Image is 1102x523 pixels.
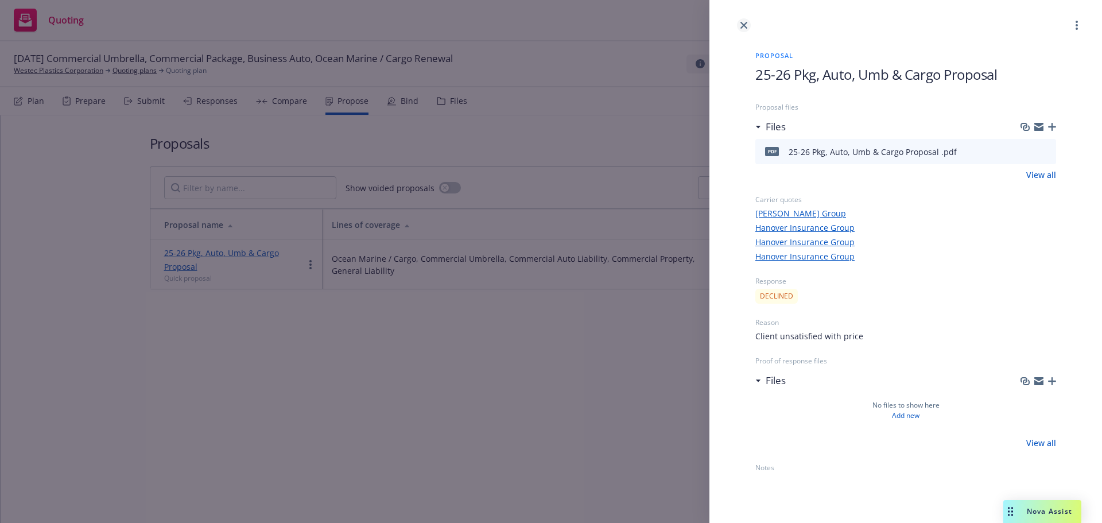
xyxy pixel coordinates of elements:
[755,236,1056,248] a: Hanover Insurance Group
[755,373,786,388] div: Files
[1070,18,1084,32] a: more
[755,65,1056,84] h1: 25-26 Pkg, Auto, Umb & Cargo Proposal
[755,119,786,134] div: Files
[755,207,1056,219] a: [PERSON_NAME] Group
[760,291,793,301] span: DECLINED
[766,373,786,388] h3: Files
[755,51,1056,60] span: Proposal
[755,317,1056,328] span: Reason
[766,119,786,134] h3: Files
[755,195,1056,205] span: Carrier quotes
[755,222,1056,234] a: Hanover Insurance Group
[755,356,1056,366] span: Proof of response files
[789,146,957,158] div: 25-26 Pkg, Auto, Umb & Cargo Proposal .pdf
[1041,145,1051,158] button: preview file
[755,463,1056,473] span: Notes
[1026,437,1056,449] a: View all
[872,400,940,410] span: No files to show here
[737,18,751,32] a: close
[755,276,1056,286] span: Response
[755,250,1056,262] a: Hanover Insurance Group
[892,410,919,421] a: Add new
[1023,145,1032,158] button: download file
[1027,506,1072,516] span: Nova Assist
[765,147,779,156] span: pdf
[1003,500,1081,523] button: Nova Assist
[755,102,1056,113] span: Proposal files
[1026,169,1056,181] a: View all
[755,330,1056,342] span: Client unsatisfied with price
[1003,500,1018,523] div: Drag to move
